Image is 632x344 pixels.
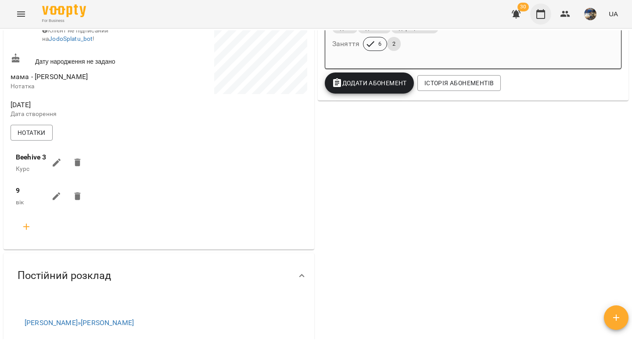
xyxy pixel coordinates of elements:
[16,199,24,206] span: вік
[11,4,32,25] button: Menu
[11,72,88,81] span: мама - [PERSON_NAME]
[11,125,53,141] button: Нотатки
[332,38,359,50] h6: Заняття
[42,4,86,17] img: Voopty Logo
[325,72,414,94] button: Додати Абонемент
[16,152,46,163] label: Beehive 3
[605,6,621,22] button: UA
[424,78,494,88] span: Історія абонементів
[16,185,20,196] label: 9
[332,78,407,88] span: Додати Абонемент
[517,3,529,11] span: 30
[25,319,134,327] a: [PERSON_NAME]»[PERSON_NAME]
[4,253,314,298] div: Постійний розклад
[11,100,157,110] span: [DATE]
[584,8,596,20] img: 10df61c86029c9e6bf63d4085f455a0c.jpg
[11,82,157,91] p: Нотатка
[609,9,618,18] span: UA
[11,110,157,119] p: Дата створення
[16,165,30,172] span: Курс
[18,269,111,282] span: Постійний розклад
[9,51,159,68] div: Дату народження не задано
[18,127,46,138] span: Нотатки
[49,35,93,42] a: JodoSplatu_bot
[373,40,387,48] span: 6
[42,18,86,24] span: For Business
[417,75,501,91] button: Історія абонементів
[387,40,401,48] span: 2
